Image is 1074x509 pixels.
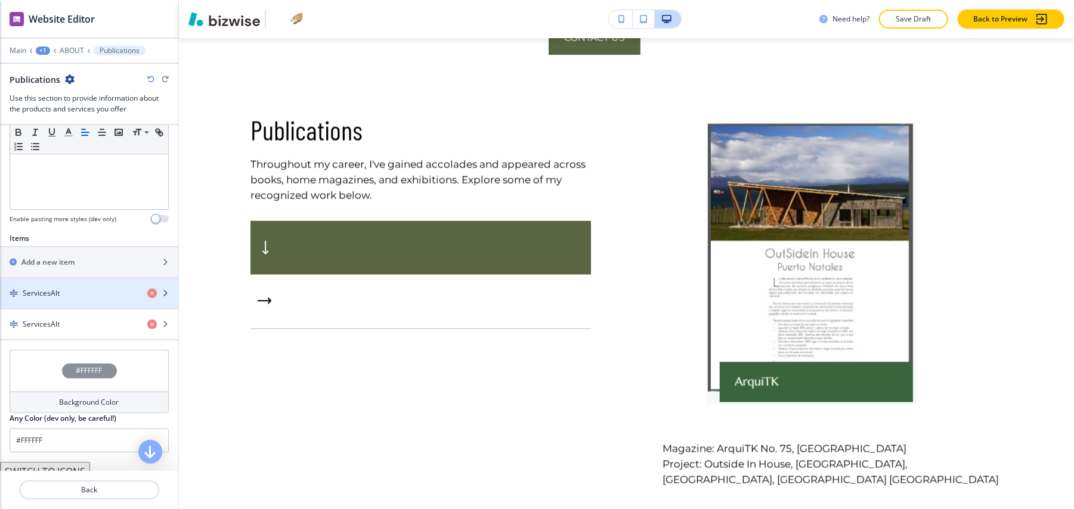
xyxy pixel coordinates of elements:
[549,21,640,55] button: Contact Us
[663,457,1003,488] p: Project: Outside In House, [GEOGRAPHIC_DATA],[GEOGRAPHIC_DATA], [GEOGRAPHIC_DATA] [GEOGRAPHIC_DATA]
[663,441,1003,457] p: Magazine: ArquiTK No. 75, [GEOGRAPHIC_DATA]
[94,46,146,55] button: Publications
[60,397,119,408] h4: Background Color
[879,10,948,29] button: Save Draft
[76,365,103,376] h4: #FFFFFF
[100,46,140,55] p: Publications
[832,14,869,24] h3: Need help?
[663,114,961,412] img: ce06a4bb42f2737f0c80830d4222e6bc.webp
[958,10,1064,29] button: Back to Preview
[10,46,26,55] button: Main
[36,46,50,55] button: +1
[21,257,75,268] h2: Add a new item
[895,14,933,24] p: Save Draft
[10,215,116,224] h4: Enable pasting more styles (dev only)
[29,12,95,26] h2: Website Editor
[973,14,1027,24] p: Back to Preview
[23,288,60,299] h4: ServicesAlt
[10,320,18,328] img: Drag
[188,12,260,26] img: Bizwise Logo
[10,93,169,114] h3: Use this section to provide information about the products and services you offer
[19,480,159,499] button: Back
[10,289,18,297] img: Drag
[250,114,591,146] p: Publications
[60,46,84,55] button: ABOUT
[10,413,116,424] h2: Any Color (dev only, be careful!)
[10,350,169,413] button: #FFFFFFBackground Color
[10,12,24,26] img: editor icon
[10,73,60,86] h2: Publications
[10,233,29,244] h2: Items
[271,12,303,26] img: Your Logo
[564,31,625,45] span: Contact Us
[23,319,60,330] h4: ServicesAlt
[250,157,591,203] p: Throughout my career, I've gained accolades and appeared across books, home magazines, and exhibi...
[20,485,158,495] p: Back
